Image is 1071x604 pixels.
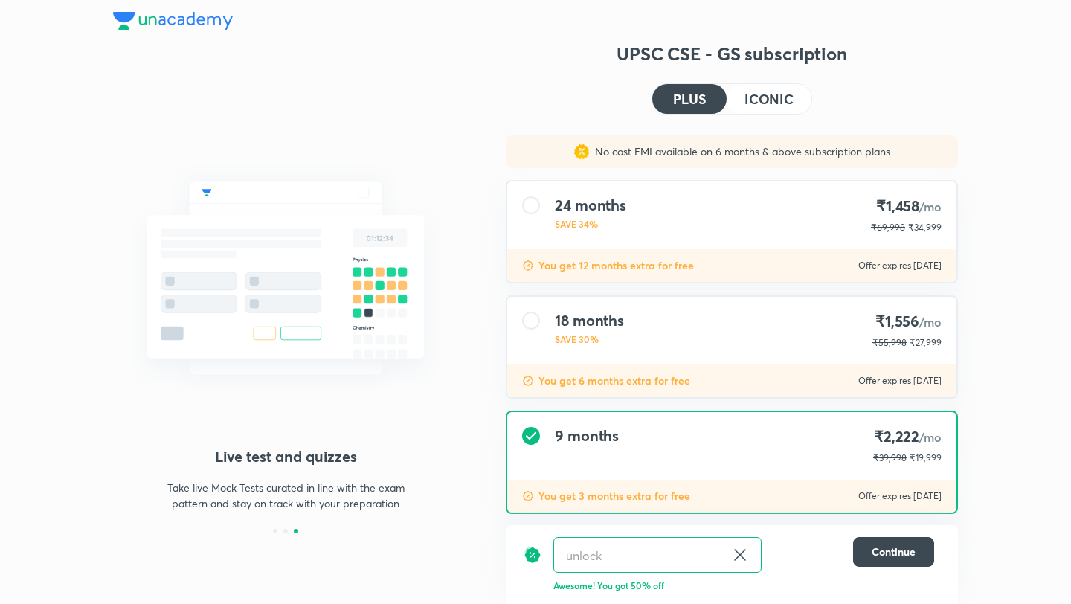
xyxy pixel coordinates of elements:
[871,221,905,234] p: ₹69,998
[555,217,626,231] p: SAVE 34%
[554,538,725,573] input: Have a referral code?
[522,375,534,387] img: discount
[113,149,458,408] img: mock_test_quizes_521a5f770e.svg
[574,144,589,159] img: sales discount
[524,537,541,573] img: discount
[589,144,890,159] p: No cost EMI available on 6 months & above subscription plans
[919,199,942,214] span: /mo
[910,452,942,463] span: ₹19,999
[538,489,690,504] p: You get 3 months extra for free
[908,222,942,233] span: ₹34,999
[555,332,624,346] p: SAVE 30%
[858,375,942,387] p: Offer expires [DATE]
[652,84,727,114] button: PLUS
[522,490,534,502] img: discount
[538,373,690,388] p: You get 6 months extra for free
[853,537,934,567] button: Continue
[506,42,958,65] h3: UPSC CSE - GS subscription
[744,92,794,106] h4: ICONIC
[113,12,233,30] img: Company Logo
[113,446,458,468] h4: Live test and quizzes
[538,258,694,273] p: You get 12 months extra for free
[919,429,942,445] span: /mo
[873,452,907,465] p: ₹39,998
[673,92,706,106] h4: PLUS
[873,427,942,447] h4: ₹2,222
[872,312,942,332] h4: ₹1,556
[919,314,942,330] span: /mo
[555,312,624,330] h4: 18 months
[555,427,619,445] h4: 9 months
[871,196,942,216] h4: ₹1,458
[555,196,626,214] h4: 24 months
[156,480,415,511] p: Take live Mock Tests curated in line with the exam pattern and stay on track with your preparation
[858,260,942,272] p: Offer expires [DATE]
[858,490,942,502] p: Offer expires [DATE]
[494,526,970,538] p: To be paid as a one-time payment
[872,336,907,350] p: ₹55,998
[872,544,916,559] span: Continue
[553,579,934,592] p: Awesome! You got 50% off
[522,260,534,272] img: discount
[727,84,811,114] button: ICONIC
[910,337,942,348] span: ₹27,999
